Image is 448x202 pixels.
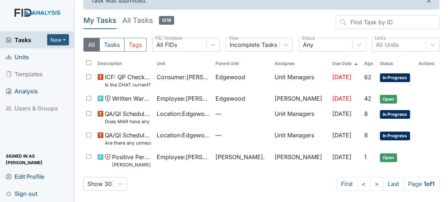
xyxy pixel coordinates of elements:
[6,171,44,182] span: Edit Profile
[332,132,352,139] span: [DATE]
[272,128,329,149] td: Unit Managers
[383,177,404,191] a: Last
[364,153,366,161] span: 1
[364,73,371,81] span: 62
[303,40,313,49] div: Any
[86,60,91,65] input: Toggle All Rows Selected
[380,153,397,162] span: Open
[364,110,367,117] span: 8
[336,177,439,191] nav: task-pagination
[370,177,383,191] a: >
[213,57,271,70] th: Toggle SortBy
[83,15,116,25] h5: My Tasks
[332,110,352,117] span: [DATE]
[122,15,174,25] h5: All Tasks
[380,132,410,140] span: In Progress
[6,188,37,199] span: Sign out
[332,153,352,161] span: [DATE]
[329,57,361,70] th: Toggle SortBy
[332,95,352,102] span: [DATE]
[6,36,47,44] a: Tasks
[215,73,245,81] span: Edgewood
[87,179,112,188] div: Show 30
[357,177,370,191] a: <
[83,38,100,52] button: All
[364,95,371,102] span: 42
[416,57,439,70] th: Actions
[272,91,329,106] td: [PERSON_NAME]
[230,40,277,49] div: Incomplete Tasks
[380,95,397,104] span: Open
[380,73,410,82] span: In Progress
[124,38,147,52] button: Tags
[377,57,416,70] th: Toggle SortBy
[6,154,69,165] span: Signed in as [PERSON_NAME]
[215,131,268,140] span: —
[272,150,329,171] td: [PERSON_NAME]
[272,106,329,128] td: Unit Managers
[157,153,210,161] span: Employee : [PERSON_NAME]
[6,51,29,62] span: Units
[157,109,210,118] span: Location : Edgewood
[112,94,151,103] span: Written Warning
[105,131,151,146] span: QA/QI Scheduled Inspection Are there any unnecessary items in the van?
[112,153,151,168] span: Positive Performance Review Casey de-escalation
[380,110,410,119] span: In Progress
[272,57,329,70] th: Assignee
[156,40,177,49] div: All FIDs
[154,57,213,70] th: Toggle SortBy
[105,140,151,146] small: Are there any unnecessary items in the van?
[95,57,153,70] th: Toggle SortBy
[364,132,367,139] span: 8
[105,109,151,125] span: QA/QI Scheduled Inspection Does MAR have any blank days that should have been initialed?
[47,34,69,45] button: New
[376,40,398,49] div: All Units
[159,16,174,25] span: 1218
[215,153,265,161] span: [PERSON_NAME].
[403,177,439,191] span: Page
[105,81,151,88] small: Is the CHAT current? (document the date in the comment section)
[157,94,210,103] span: Employee : [PERSON_NAME]
[336,177,357,191] a: First
[157,131,210,140] span: Location : Edgewood
[105,73,151,88] span: ICF: QP Checklist Is the CHAT current? (document the date in the comment section)
[6,85,38,97] span: Analysis
[215,109,268,118] span: —
[157,73,210,81] span: Consumer : [PERSON_NAME]
[105,118,151,125] small: Does MAR have any blank days that should have been initialed?
[424,180,435,187] strong: 1 of 1
[215,94,245,103] span: Edgewood
[83,38,147,52] div: Type filter
[99,38,124,52] button: Tasks
[272,70,329,91] td: Unit Managers
[361,57,377,70] th: Toggle SortBy
[112,161,151,168] small: [PERSON_NAME] de-escalation
[336,15,439,29] input: Find Task by ID
[332,73,352,81] span: [DATE]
